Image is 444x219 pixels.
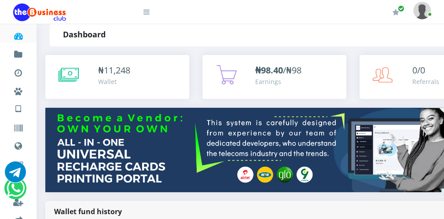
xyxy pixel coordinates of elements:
span: 0/0 [412,64,425,76]
a: International VTU [33,109,107,124]
span: 11,248 [104,64,130,76]
a: Data [13,134,23,156]
div: Wallet [98,77,130,86]
span: Renew/Upgrade Subscription [398,5,404,12]
a: ₦98.40/₦98 Earnings [202,55,346,99]
a: Dashboard [13,24,23,45]
a: Transactions [13,61,23,82]
a: VTU [13,97,23,119]
img: User [413,2,431,19]
a: ₦11,248 Wallet [45,55,189,99]
a: Vouchers [13,116,23,137]
b: ₦98.40 [255,64,283,76]
div: Referrals [412,77,439,86]
a: Fund wallet [13,42,23,63]
a: Nigerian VTU [33,97,107,112]
i: Renew/Upgrade Subscription [393,9,399,16]
a: Chat for support [7,184,25,199]
img: Logo [13,4,66,21]
div: Earnings [255,77,301,86]
a: Register a Referral [13,190,23,211]
a: Miscellaneous Payments [13,79,23,100]
div: ₦ [98,64,130,77]
a: Cable TV, Electricity [13,153,23,174]
span: /₦98 [255,64,301,76]
strong: Dashboard [63,29,106,40]
a: Chat for support [5,168,26,182]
